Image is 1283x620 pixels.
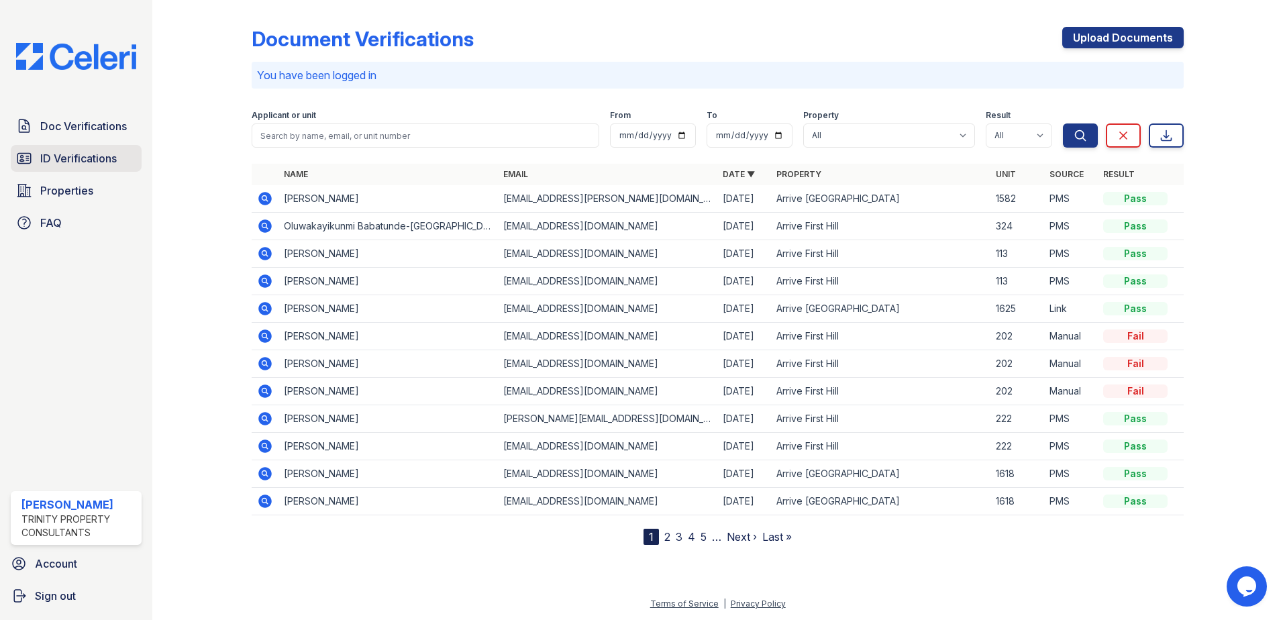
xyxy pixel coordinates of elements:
td: PMS [1044,185,1098,213]
label: To [707,110,717,121]
a: 5 [701,530,707,544]
a: Source [1049,169,1084,179]
td: Arrive [GEOGRAPHIC_DATA] [771,295,990,323]
div: Trinity Property Consultants [21,513,136,539]
span: Doc Verifications [40,118,127,134]
div: | [723,599,726,609]
a: Next › [727,530,757,544]
span: Account [35,556,77,572]
a: Sign out [5,582,147,609]
td: [PERSON_NAME] [278,378,498,405]
a: 2 [664,530,670,544]
a: ID Verifications [11,145,142,172]
a: Result [1103,169,1135,179]
span: FAQ [40,215,62,231]
td: 113 [990,240,1044,268]
a: Email [503,169,528,179]
td: Link [1044,295,1098,323]
div: Pass [1103,440,1168,453]
td: 1625 [990,295,1044,323]
span: Sign out [35,588,76,604]
td: [EMAIL_ADDRESS][DOMAIN_NAME] [498,295,717,323]
div: Pass [1103,495,1168,508]
td: [EMAIL_ADDRESS][DOMAIN_NAME] [498,378,717,405]
td: 1618 [990,460,1044,488]
div: Pass [1103,467,1168,480]
img: CE_Logo_Blue-a8612792a0a2168367f1c8372b55b34899dd931a85d93a1a3d3e32e68fde9ad4.png [5,43,147,70]
div: Pass [1103,219,1168,233]
a: Doc Verifications [11,113,142,140]
td: [EMAIL_ADDRESS][DOMAIN_NAME] [498,323,717,350]
td: Manual [1044,323,1098,350]
td: [EMAIL_ADDRESS][DOMAIN_NAME] [498,460,717,488]
td: 324 [990,213,1044,240]
td: [PERSON_NAME] [278,460,498,488]
td: Arrive [GEOGRAPHIC_DATA] [771,460,990,488]
td: PMS [1044,488,1098,515]
td: [PERSON_NAME] [278,488,498,515]
div: Pass [1103,192,1168,205]
div: 1 [644,529,659,545]
td: [DATE] [717,460,771,488]
td: [PERSON_NAME] [278,295,498,323]
a: Unit [996,169,1016,179]
td: Arrive [GEOGRAPHIC_DATA] [771,488,990,515]
td: Manual [1044,378,1098,405]
div: Fail [1103,384,1168,398]
label: From [610,110,631,121]
a: FAQ [11,209,142,236]
a: Account [5,550,147,577]
a: 3 [676,530,682,544]
td: 202 [990,350,1044,378]
td: Arrive First Hill [771,405,990,433]
td: [DATE] [717,213,771,240]
a: Privacy Policy [731,599,786,609]
td: Manual [1044,350,1098,378]
a: Terms of Service [650,599,719,609]
td: [PERSON_NAME] [278,350,498,378]
td: [EMAIL_ADDRESS][DOMAIN_NAME] [498,433,717,460]
div: Pass [1103,302,1168,315]
td: [PERSON_NAME] [278,240,498,268]
span: Properties [40,183,93,199]
label: Result [986,110,1011,121]
td: [DATE] [717,433,771,460]
a: Last » [762,530,792,544]
td: [EMAIL_ADDRESS][DOMAIN_NAME] [498,268,717,295]
td: [PERSON_NAME] [278,268,498,295]
td: 222 [990,405,1044,433]
td: [DATE] [717,295,771,323]
td: PMS [1044,213,1098,240]
td: [EMAIL_ADDRESS][DOMAIN_NAME] [498,488,717,515]
a: Name [284,169,308,179]
td: PMS [1044,433,1098,460]
td: [EMAIL_ADDRESS][PERSON_NAME][DOMAIN_NAME] [498,185,717,213]
td: Oluwakayikunmi Babatunde-[GEOGRAPHIC_DATA] [278,213,498,240]
td: [DATE] [717,350,771,378]
td: Arrive First Hill [771,350,990,378]
a: 4 [688,530,695,544]
td: [PERSON_NAME] [278,433,498,460]
td: [PERSON_NAME] [278,405,498,433]
td: PMS [1044,240,1098,268]
td: Arrive First Hill [771,268,990,295]
td: [DATE] [717,405,771,433]
td: [EMAIL_ADDRESS][DOMAIN_NAME] [498,350,717,378]
td: [DATE] [717,185,771,213]
td: [PERSON_NAME] [278,323,498,350]
div: Pass [1103,247,1168,260]
label: Property [803,110,839,121]
td: PMS [1044,405,1098,433]
div: Fail [1103,357,1168,370]
td: 222 [990,433,1044,460]
td: 202 [990,323,1044,350]
div: Pass [1103,412,1168,425]
td: [DATE] [717,378,771,405]
td: [EMAIL_ADDRESS][DOMAIN_NAME] [498,213,717,240]
td: 1582 [990,185,1044,213]
label: Applicant or unit [252,110,316,121]
td: Arrive [GEOGRAPHIC_DATA] [771,185,990,213]
td: PMS [1044,268,1098,295]
a: Date ▼ [723,169,755,179]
